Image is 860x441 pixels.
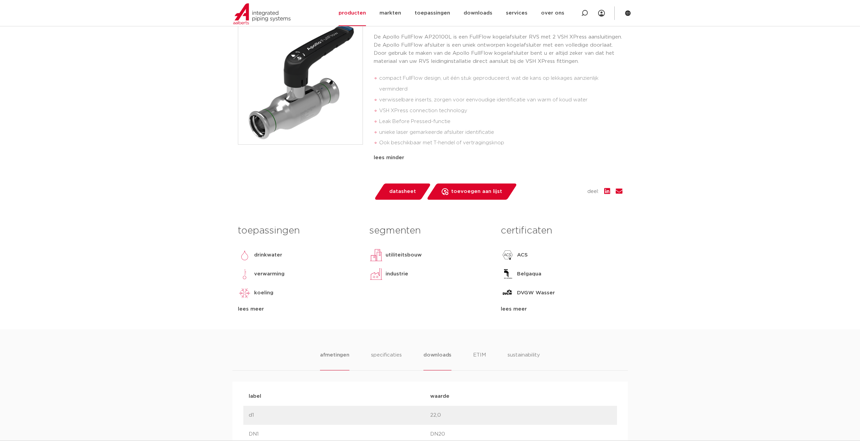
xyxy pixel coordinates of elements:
[249,392,430,400] p: label
[423,351,451,370] li: downloads
[374,33,622,66] p: De Apollo FullFlow AP20100L is een FullFlow kogelafsluiter RVS met 2 VSH XPress aansluitingen. De...
[386,251,422,259] p: utiliteitsbouw
[238,20,363,144] img: Product Image for Apollo FullFlow RVS kogelafsluiter FF 22 (DN20) L-hendel
[249,411,430,419] p: d1
[430,430,612,438] p: DN20
[369,248,383,262] img: utiliteitsbouw
[473,351,486,370] li: ETIM
[371,351,402,370] li: specificaties
[369,267,383,281] img: industrie
[508,351,540,370] li: sustainability
[249,430,430,438] p: DN1
[501,224,622,238] h3: certificaten
[238,305,359,313] div: lees meer
[451,186,502,197] span: toevoegen aan lijst
[374,154,622,162] div: lees minder
[379,73,622,95] li: compact FullFlow design, uit één stuk geproduceerd, wat de kans op lekkages aanzienlijk verminderd
[430,411,612,419] p: 22,0
[379,138,622,148] li: Ook beschikbaar met T-hendel of vertragingsknop
[254,270,285,278] p: verwarming
[501,305,622,313] div: lees meer
[374,183,431,200] a: datasheet
[238,286,251,300] img: koeling
[379,105,622,116] li: VSH XPress connection technology
[238,224,359,238] h3: toepassingen
[386,270,408,278] p: industrie
[517,289,555,297] p: DVGW Wasser
[389,186,416,197] span: datasheet
[238,248,251,262] img: drinkwater
[369,224,491,238] h3: segmenten
[517,251,528,259] p: ACS
[587,188,599,196] span: deel:
[430,392,612,400] p: waarde
[501,286,514,300] img: DVGW Wasser
[501,267,514,281] img: Belgaqua
[320,351,349,370] li: afmetingen
[517,270,541,278] p: Belgaqua
[238,267,251,281] img: verwarming
[254,289,273,297] p: koeling
[501,248,514,262] img: ACS
[379,95,622,105] li: verwisselbare inserts, zorgen voor eenvoudige identificatie van warm of koud water
[379,116,622,127] li: Leak Before Pressed-functie
[254,251,282,259] p: drinkwater
[379,127,622,138] li: unieke laser gemarkeerde afsluiter identificatie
